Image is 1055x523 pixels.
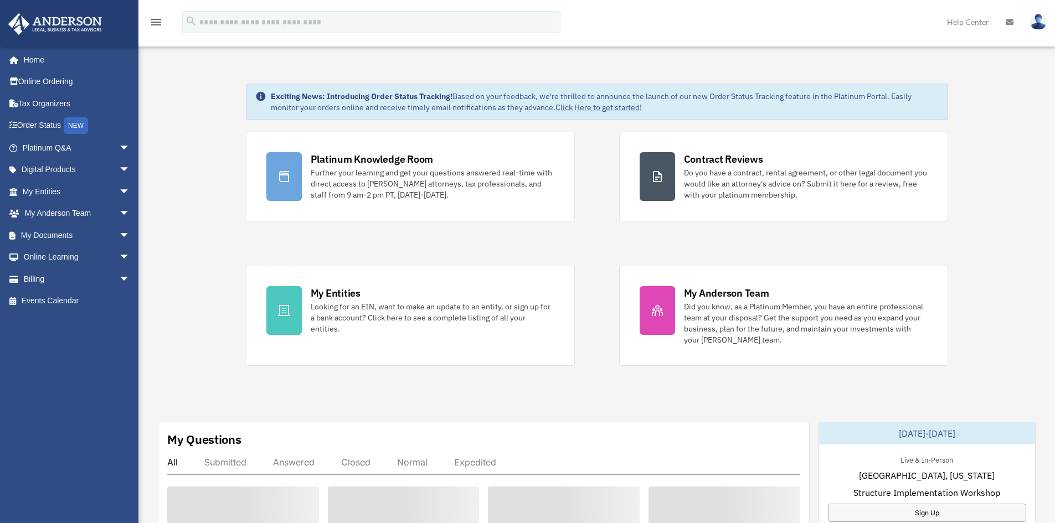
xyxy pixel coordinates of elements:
[119,224,141,247] span: arrow_drop_down
[684,301,928,345] div: Did you know, as a Platinum Member, you have an entire professional team at your disposal? Get th...
[8,246,147,268] a: Online Learningarrow_drop_down
[167,431,241,448] div: My Questions
[8,159,147,181] a: Digital Productsarrow_drop_down
[8,290,147,312] a: Events Calendar
[8,224,147,246] a: My Documentsarrow_drop_down
[167,457,178,468] div: All
[119,246,141,269] span: arrow_drop_down
[271,91,452,101] strong: Exciting News: Introducing Order Status Tracking!
[1030,14,1047,30] img: User Pic
[119,268,141,291] span: arrow_drop_down
[555,102,642,112] a: Click Here to get started!
[311,286,361,300] div: My Entities
[311,167,554,200] div: Further your learning and get your questions answered real-time with direct access to [PERSON_NAM...
[684,286,769,300] div: My Anderson Team
[8,203,147,225] a: My Anderson Teamarrow_drop_down
[8,268,147,290] a: Billingarrow_drop_down
[454,457,496,468] div: Expedited
[119,159,141,182] span: arrow_drop_down
[684,152,763,166] div: Contract Reviews
[819,422,1035,444] div: [DATE]-[DATE]
[8,115,147,137] a: Order StatusNEW
[185,15,197,27] i: search
[311,152,434,166] div: Platinum Knowledge Room
[828,504,1026,522] a: Sign Up
[150,15,163,29] i: menu
[271,91,939,113] div: Based on your feedback, we're thrilled to announce the launch of our new Order Status Tracking fe...
[204,457,246,468] div: Submitted
[8,71,147,93] a: Online Ordering
[119,137,141,159] span: arrow_drop_down
[892,453,962,465] div: Live & In-Person
[246,266,575,366] a: My Entities Looking for an EIN, want to make an update to an entity, or sign up for a bank accoun...
[119,180,141,203] span: arrow_drop_down
[311,301,554,334] div: Looking for an EIN, want to make an update to an entity, or sign up for a bank account? Click her...
[619,132,948,221] a: Contract Reviews Do you have a contract, rental agreement, or other legal document you would like...
[619,266,948,366] a: My Anderson Team Did you know, as a Platinum Member, you have an entire professional team at your...
[5,13,105,35] img: Anderson Advisors Platinum Portal
[273,457,315,468] div: Answered
[341,457,370,468] div: Closed
[150,19,163,29] a: menu
[119,203,141,225] span: arrow_drop_down
[8,49,141,71] a: Home
[8,92,147,115] a: Tax Organizers
[397,457,428,468] div: Normal
[684,167,928,200] div: Do you have a contract, rental agreement, or other legal document you would like an attorney's ad...
[64,117,88,134] div: NEW
[853,486,1000,499] span: Structure Implementation Workshop
[859,469,995,482] span: [GEOGRAPHIC_DATA], [US_STATE]
[8,180,147,203] a: My Entitiesarrow_drop_down
[246,132,575,221] a: Platinum Knowledge Room Further your learning and get your questions answered real-time with dire...
[8,137,147,159] a: Platinum Q&Aarrow_drop_down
